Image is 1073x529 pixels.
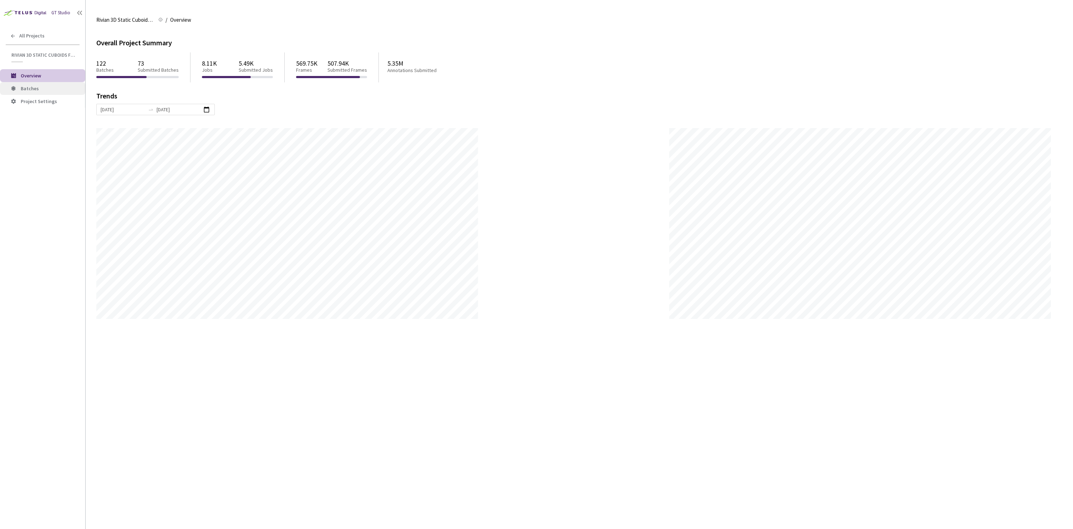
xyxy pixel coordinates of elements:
div: Trends [96,92,1052,104]
span: Batches [21,85,39,92]
input: End date [157,106,201,113]
p: 122 [96,60,114,67]
p: Submitted Batches [138,67,179,73]
div: GT Studio [51,9,70,16]
span: swap-right [148,107,154,112]
span: Overview [170,16,191,24]
p: Submitted Jobs [239,67,273,73]
li: / [166,16,167,24]
span: Rivian 3D Static Cuboids fixed[2024-25] [96,16,154,24]
p: 569.75K [296,60,317,67]
div: Overall Project Summary [96,37,1062,48]
p: 5.35M [387,60,464,67]
p: Jobs [202,67,217,73]
input: Start date [101,106,145,113]
p: Submitted Frames [327,67,367,73]
p: Annotations Submitted [387,67,464,73]
span: to [148,107,154,112]
span: All Projects [19,33,45,39]
span: Project Settings [21,98,57,105]
span: Overview [21,72,41,79]
p: 73 [138,60,179,67]
p: Frames [296,67,317,73]
p: Batches [96,67,114,73]
p: 8.11K [202,60,217,67]
span: Rivian 3D Static Cuboids fixed[2024-25] [11,52,75,58]
p: 5.49K [239,60,273,67]
p: 507.94K [327,60,367,67]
